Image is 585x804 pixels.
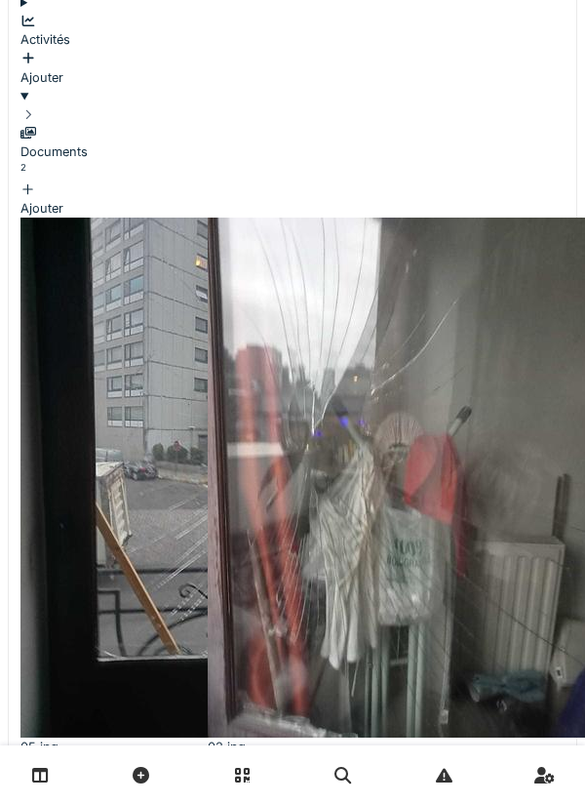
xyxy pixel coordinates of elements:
[20,87,565,218] summary: Documents2Ajouter
[20,162,26,173] sup: 2
[20,30,565,49] div: Activités
[20,218,410,738] img: 8imf7ymt4g1zm8ki43yc57cwg8n2
[208,738,387,756] div: 02.jpg
[20,142,565,161] div: Documents
[20,50,565,87] div: Ajouter
[20,181,565,218] div: Ajouter
[20,738,200,756] div: 05.jpg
